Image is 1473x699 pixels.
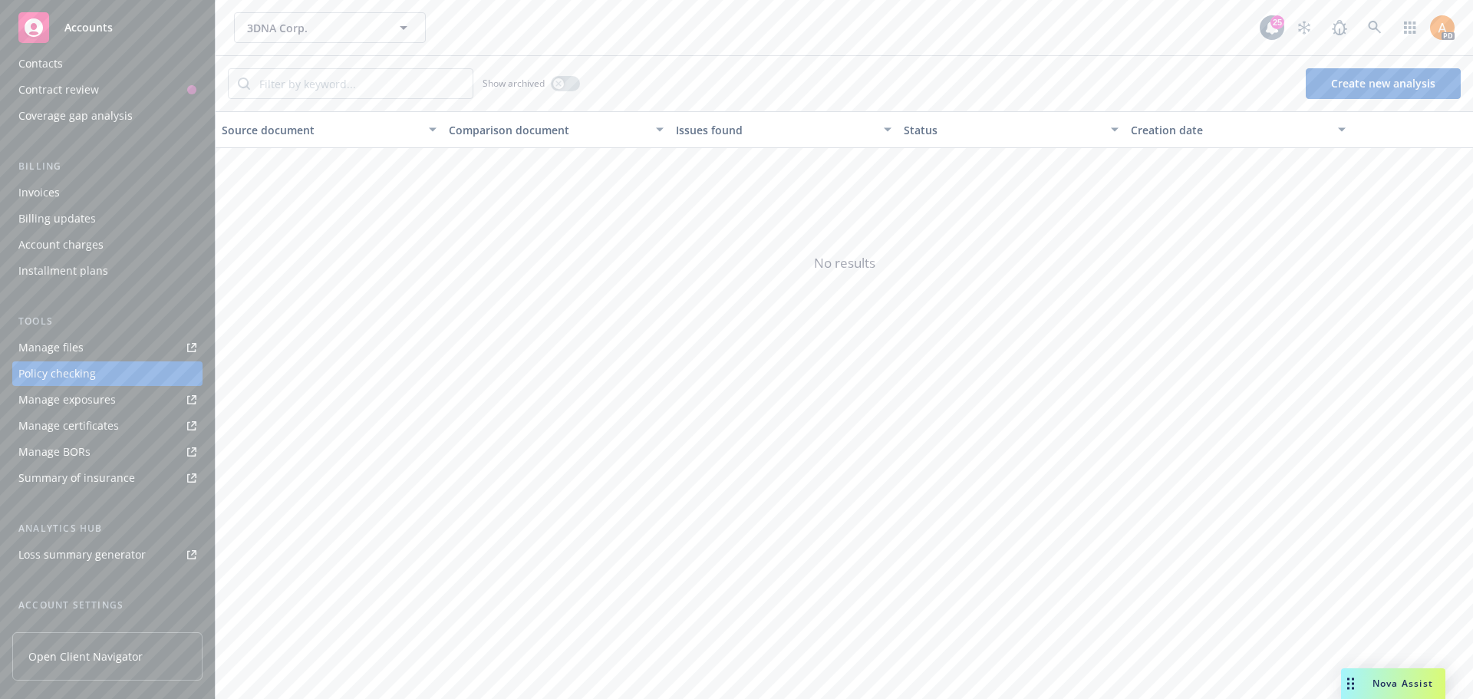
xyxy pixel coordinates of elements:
div: Installment plans [18,259,108,283]
div: Manage certificates [18,414,119,438]
div: 25 [1270,15,1284,29]
a: Report a Bug [1324,12,1355,43]
div: Manage files [18,335,84,360]
div: Account settings [12,598,203,613]
button: Nova Assist [1341,668,1445,699]
span: 3DNA Corp. [247,20,380,36]
span: Accounts [64,21,113,34]
span: Nova Assist [1372,677,1433,690]
div: Loss summary generator [18,542,146,567]
a: Loss summary generator [12,542,203,567]
a: Manage exposures [12,387,203,412]
a: Service team [12,619,203,644]
div: Coverage gap analysis [18,104,133,128]
a: Coverage gap analysis [12,104,203,128]
button: Status [898,111,1125,148]
a: Manage certificates [12,414,203,438]
div: Service team [18,619,84,644]
button: Create new analysis [1306,68,1461,99]
div: Invoices [18,180,60,205]
div: Status [904,122,1102,138]
a: Stop snowing [1289,12,1320,43]
a: Policy checking [12,361,203,386]
a: Accounts [12,6,203,49]
a: Switch app [1395,12,1425,43]
span: Show archived [483,77,545,90]
div: Comparison document [449,122,647,138]
div: Issues found [676,122,874,138]
div: Manage BORs [18,440,91,464]
div: Tools [12,314,203,329]
div: Manage exposures [18,387,116,412]
a: Account charges [12,232,203,257]
button: 3DNA Corp. [234,12,426,43]
div: Drag to move [1341,668,1360,699]
button: Creation date [1125,111,1352,148]
a: Contract review [12,77,203,102]
div: Account charges [18,232,104,257]
button: Comparison document [443,111,670,148]
div: Summary of insurance [18,466,135,490]
svg: Search [238,77,250,90]
div: Creation date [1131,122,1329,138]
a: Manage BORs [12,440,203,464]
a: Summary of insurance [12,466,203,490]
a: Billing updates [12,206,203,231]
span: No results [216,148,1473,378]
div: Analytics hub [12,521,203,536]
div: Billing updates [18,206,96,231]
a: Invoices [12,180,203,205]
a: Installment plans [12,259,203,283]
img: photo [1430,15,1455,40]
div: Contacts [18,51,63,76]
input: Filter by keyword... [250,69,473,98]
a: Search [1359,12,1390,43]
a: Contacts [12,51,203,76]
button: Source document [216,111,443,148]
a: Manage files [12,335,203,360]
button: Issues found [670,111,897,148]
div: Source document [222,122,420,138]
span: Open Client Navigator [28,648,143,664]
div: Policy checking [18,361,96,386]
div: Contract review [18,77,99,102]
div: Billing [12,159,203,174]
